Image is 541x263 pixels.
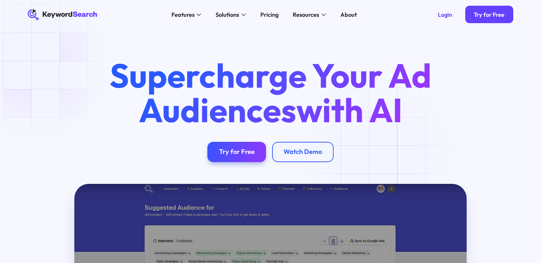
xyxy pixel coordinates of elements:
div: Login [438,11,452,18]
div: About [340,10,357,19]
span: with AI [296,89,403,131]
a: Pricing [256,9,283,21]
a: Login [429,6,461,23]
h1: Supercharge Your Ad Audiences [96,58,445,127]
a: About [336,9,361,21]
div: Resources [293,10,319,19]
div: Try for Free [474,11,504,18]
div: Try for Free [219,148,255,156]
div: Pricing [260,10,279,19]
a: Try for Free [207,142,266,162]
a: Try for Free [465,6,513,23]
div: Watch Demo [283,148,322,156]
div: Solutions [216,10,239,19]
div: Features [171,10,195,19]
